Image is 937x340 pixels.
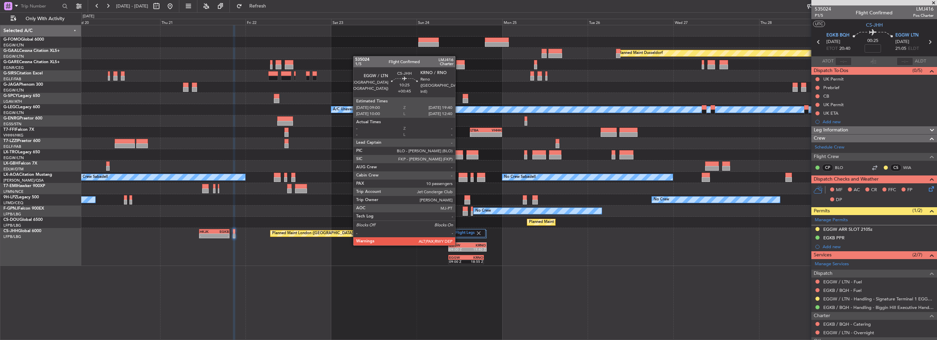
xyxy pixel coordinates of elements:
[3,173,52,177] a: LX-AOACitation Mustang
[814,153,839,161] span: Flight Crew
[823,304,934,310] a: EGKB / BQH - Handling - Biggin Hill Executive Handling EGKB / BQH
[3,94,40,98] a: G-SPCYLegacy 650
[588,19,673,25] div: Tue 26
[3,54,24,59] a: EGGW/LTN
[3,155,24,160] a: EGGW/LTN
[814,270,833,278] span: Dispatch
[3,150,40,154] a: LX-TROLegacy 650
[839,45,850,52] span: 20:40
[815,144,844,151] a: Schedule Crew
[822,164,833,171] div: CP
[823,235,844,241] div: EGKB PPR
[466,255,483,259] div: KRNO
[3,105,40,109] a: G-LEGCLegacy 600
[214,229,229,233] div: EGKB
[871,187,877,194] span: CR
[3,184,17,188] span: T7-EMI
[3,116,42,121] a: G-ENRGPraetor 600
[74,19,160,25] div: Wed 20
[3,207,18,211] span: F-GPNJ
[3,161,18,166] span: LX-GBH
[486,128,501,132] div: VHHH
[814,175,879,183] span: Dispatch Checks and Weather
[814,134,825,142] span: Crew
[618,48,663,58] div: Planned Maint Dusseldorf
[814,67,848,75] span: Dispatch To-Dos
[3,161,37,166] a: LX-GBHFalcon 7X
[3,38,21,42] span: G-FOMO
[3,189,24,194] a: LFMN/NCE
[3,184,45,188] a: T7-EMIHawker 900XP
[410,223,427,227] div: -
[835,57,852,66] input: --:--
[3,212,21,217] a: LFPB/LBG
[3,150,18,154] span: LX-TRO
[815,13,831,18] span: P1/5
[3,218,19,222] span: CS-DOU
[673,19,759,25] div: Wed 27
[895,45,906,52] span: 21:05
[449,243,467,247] div: EGGW
[3,200,23,206] a: LFMD/CEQ
[3,178,44,183] a: [PERSON_NAME]/QSA
[333,104,444,115] div: A/C Unavailable [GEOGRAPHIC_DATA] ([GEOGRAPHIC_DATA])
[823,85,839,90] div: Prebrief
[867,38,878,44] span: 00:25
[471,132,486,137] div: -
[449,247,467,251] div: 09:00 Z
[83,14,94,19] div: [DATE]
[3,49,19,53] span: G-GAAL
[890,164,901,171] div: CS
[912,251,922,258] span: (2/7)
[815,5,831,13] span: 535024
[410,218,427,222] div: KLAX
[3,195,17,199] span: 9H-LPZ
[3,76,21,82] a: EGLF/FAB
[856,9,893,16] div: Flight Confirmed
[200,229,214,233] div: HKJK
[759,19,845,25] div: Thu 28
[912,67,922,74] span: (0/5)
[452,230,476,236] label: 2 Flight Legs
[3,223,21,228] a: LFPB/LBG
[823,321,871,327] a: EGKB / BQH - Catering
[823,93,829,99] div: CB
[915,58,926,65] span: ALDT
[835,165,850,171] a: BLO
[3,65,24,70] a: EGNR/CEG
[836,187,842,194] span: MF
[866,22,883,29] span: CS-JHH
[467,243,486,247] div: KRNO
[76,172,108,182] div: No Crew Sabadell
[3,43,24,48] a: EGGW/LTN
[823,226,872,232] div: EGGW ARR SLOT 2105z
[815,217,848,224] a: Manage Permits
[3,105,18,109] span: G-LEGC
[814,126,848,134] span: Leg Information
[475,206,491,216] div: No Crew
[3,139,40,143] a: T7-LZZIPraetor 600
[3,38,44,42] a: G-FOMOGlobal 6000
[826,45,838,52] span: ETOT
[246,19,331,25] div: Fri 22
[427,223,444,227] div: -
[18,16,72,21] span: Only With Activity
[3,139,17,143] span: T7-LZZI
[823,296,934,302] a: EGGW / LTN - Handling - Signature Terminal 1 EGGW / LTN
[913,13,934,18] span: Pos Charter
[654,195,669,205] div: No Crew
[823,279,862,285] a: EGGW / LTN - Fuel
[823,119,934,125] div: Add new
[895,32,919,39] span: EGGW LTN
[3,229,18,233] span: CS-JHH
[814,251,831,259] span: Services
[471,128,486,132] div: LTBA
[3,83,19,87] span: G-JAGA
[449,255,466,259] div: EGGW
[3,116,19,121] span: G-ENRG
[3,122,22,127] a: EGSS/STN
[823,244,934,250] div: Add new
[908,45,919,52] span: ELDT
[3,229,41,233] a: CS-JHHGlobal 6000
[449,259,466,264] div: 09:00 Z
